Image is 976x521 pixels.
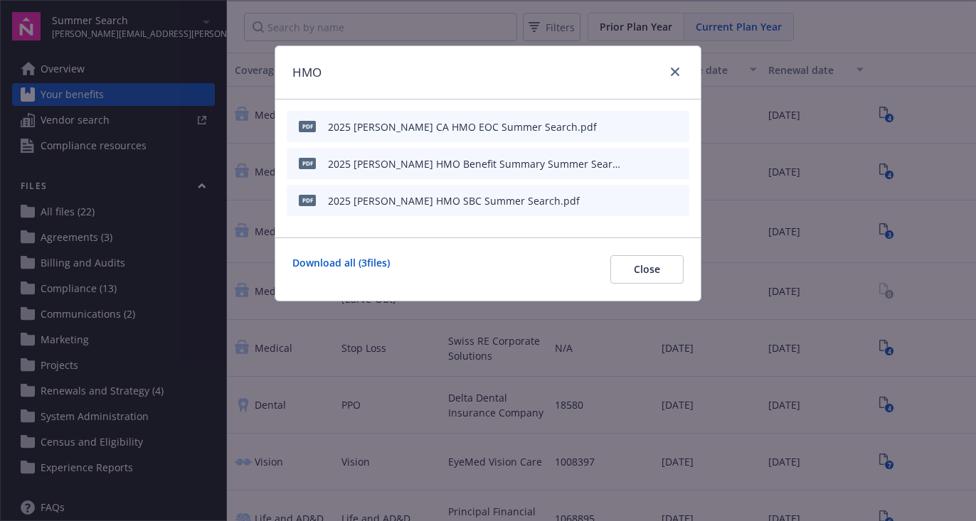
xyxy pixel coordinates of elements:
div: 2025 [PERSON_NAME] CA HMO EOC Summer Search.pdf [328,119,597,134]
button: preview file [671,193,684,208]
button: preview file [671,119,684,134]
h1: HMO [292,63,322,82]
div: 2025 [PERSON_NAME] HMO Benefit Summary Summer Search.pdf [328,156,622,171]
span: pdf [299,158,316,168]
span: pdf [299,195,316,205]
button: download file [648,193,659,208]
div: 2025 [PERSON_NAME] HMO SBC Summer Search.pdf [328,193,580,208]
a: Download all ( 3 files) [292,255,390,284]
a: close [667,63,684,80]
button: download file [648,156,659,171]
button: download file [648,119,659,134]
span: pdf [299,121,316,131]
span: Close [634,262,660,276]
button: preview file [671,156,684,171]
button: Close [610,255,684,284]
